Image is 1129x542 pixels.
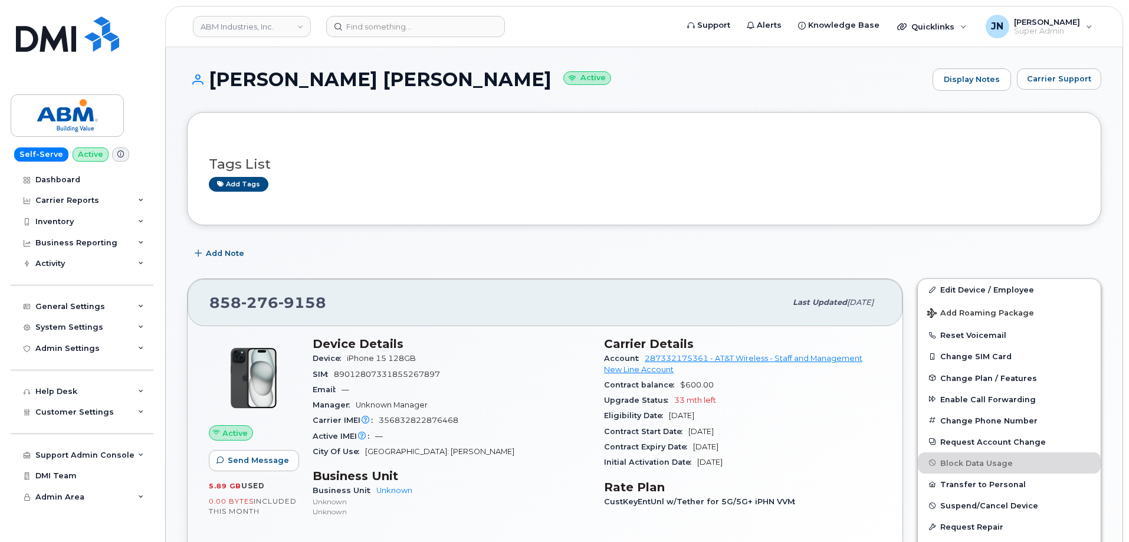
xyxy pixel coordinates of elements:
[604,411,669,420] span: Eligibility Date
[918,367,1101,389] button: Change Plan / Features
[209,482,241,490] span: 5.89 GB
[209,497,254,505] span: 0.00 Bytes
[680,380,714,389] span: $600.00
[604,396,674,405] span: Upgrade Status
[209,450,299,471] button: Send Message
[604,497,801,506] span: CustKeyEntUnl w/Tether for 5G/5G+ iPHN VVM
[313,486,376,495] span: Business Unit
[604,427,688,436] span: Contract Start Date
[940,373,1037,382] span: Change Plan / Features
[918,279,1101,300] a: Edit Device / Employee
[847,298,874,307] span: [DATE]
[918,474,1101,495] button: Transfer to Personal
[375,432,383,441] span: —
[209,177,268,192] a: Add tags
[918,346,1101,367] button: Change SIM Card
[209,157,1079,172] h3: Tags List
[334,370,440,379] span: 89012807331855267897
[927,308,1034,320] span: Add Roaming Package
[313,497,590,507] p: Unknown
[313,447,365,456] span: City Of Use
[313,432,375,441] span: Active IMEI
[313,400,356,409] span: Manager
[209,294,326,311] span: 858
[604,442,693,451] span: Contract Expiry Date
[313,507,590,517] p: Unknown
[1017,68,1101,90] button: Carrier Support
[379,416,458,425] span: 356832822876468
[365,447,514,456] span: [GEOGRAPHIC_DATA]: [PERSON_NAME]
[918,431,1101,452] button: Request Account Change
[206,248,244,259] span: Add Note
[604,458,697,467] span: Initial Activation Date
[313,337,590,351] h3: Device Details
[933,68,1011,91] a: Display Notes
[313,416,379,425] span: Carrier IMEI
[313,385,342,394] span: Email
[604,380,680,389] span: Contract balance
[187,243,254,264] button: Add Note
[604,337,881,351] h3: Carrier Details
[1027,73,1091,84] span: Carrier Support
[342,385,349,394] span: —
[347,354,416,363] span: iPhone 15 128GB
[278,294,326,311] span: 9158
[688,427,714,436] span: [DATE]
[356,400,428,409] span: Unknown Manager
[187,69,927,90] h1: [PERSON_NAME] [PERSON_NAME]
[228,455,289,466] span: Send Message
[693,442,718,451] span: [DATE]
[563,71,611,85] small: Active
[669,411,694,420] span: [DATE]
[918,300,1101,324] button: Add Roaming Package
[697,458,723,467] span: [DATE]
[313,354,347,363] span: Device
[241,294,278,311] span: 276
[918,452,1101,474] button: Block Data Usage
[918,324,1101,346] button: Reset Voicemail
[918,516,1101,537] button: Request Repair
[604,354,645,363] span: Account
[313,370,334,379] span: SIM
[793,298,847,307] span: Last updated
[218,343,289,413] img: iPhone_15_Black.png
[241,481,265,490] span: used
[376,486,412,495] a: Unknown
[604,354,862,373] a: 287332175361 - AT&T Wireless - Staff and Management New Line Account
[918,495,1101,516] button: Suspend/Cancel Device
[313,469,590,483] h3: Business Unit
[674,396,716,405] span: 33 mth left
[940,501,1038,510] span: Suspend/Cancel Device
[918,410,1101,431] button: Change Phone Number
[940,395,1036,403] span: Enable Call Forwarding
[604,480,881,494] h3: Rate Plan
[918,389,1101,410] button: Enable Call Forwarding
[222,428,248,439] span: Active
